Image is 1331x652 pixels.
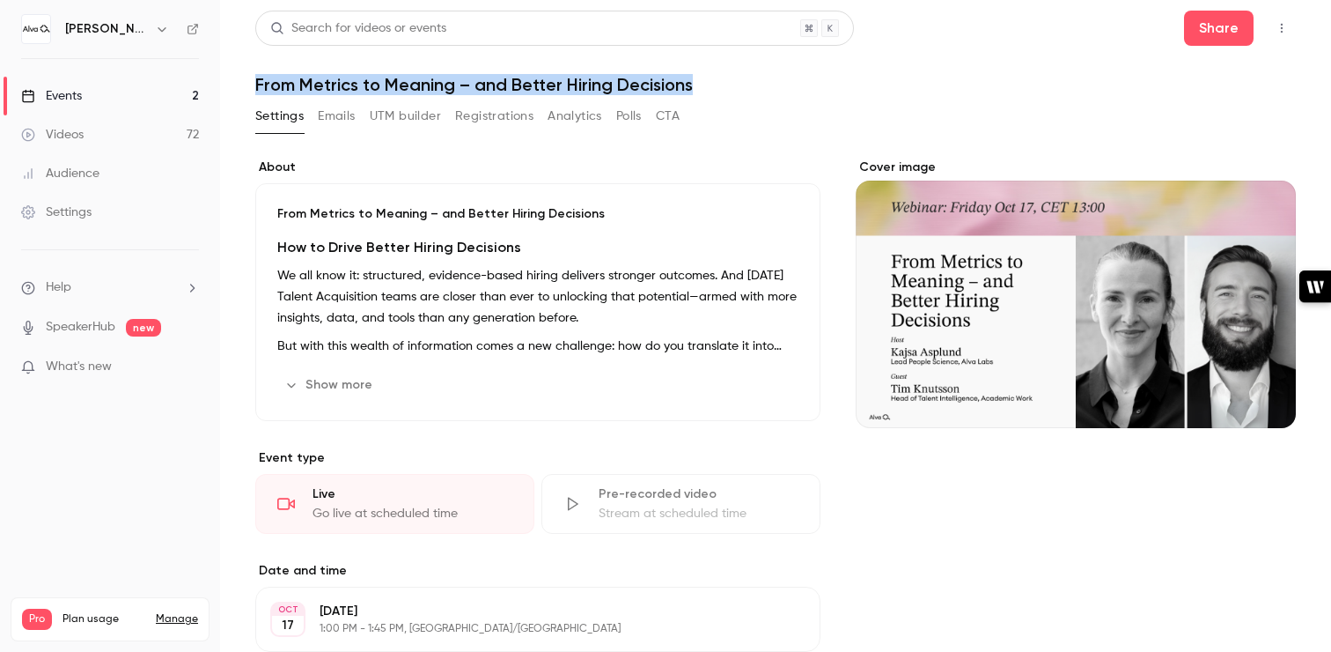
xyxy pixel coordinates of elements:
h1: From Metrics to Meaning – and Better Hiring Decisions [255,74,1296,95]
button: Show more [277,371,383,399]
p: We all know it: structured, evidence-based hiring delivers stronger outcomes. And [DATE] Talent A... [277,265,798,329]
span: Pro [22,609,52,630]
div: Audience [21,165,99,182]
a: Manage [156,612,198,626]
li: help-dropdown-opener [21,278,199,297]
button: Settings [255,102,304,130]
button: Share [1184,11,1254,46]
span: new [126,319,161,337]
div: Live [313,485,512,503]
p: [DATE] [320,603,727,620]
label: Cover image [856,159,1296,176]
label: Date and time [255,562,820,580]
button: Registrations [455,102,533,130]
label: About [255,159,820,176]
p: From Metrics to Meaning – and Better Hiring Decisions [277,205,798,223]
div: Search for videos or events [270,19,446,38]
img: Alva Labs [22,15,50,43]
h6: [PERSON_NAME] Labs [65,20,148,38]
div: OCT [272,604,304,616]
button: CTA [656,102,680,130]
button: Analytics [548,102,602,130]
p: 1:00 PM - 1:45 PM, [GEOGRAPHIC_DATA]/[GEOGRAPHIC_DATA] [320,622,727,636]
span: Plan usage [63,612,145,626]
div: Stream at scheduled time [599,505,798,522]
p: Event type [255,449,820,467]
p: 17 [282,617,294,634]
div: Events [21,87,82,105]
div: Videos [21,126,84,144]
span: What's new [46,358,112,376]
div: Settings [21,204,92,221]
span: Help [46,278,71,297]
h3: How to Drive Better Hiring Decisions [277,237,798,258]
div: Pre-recorded video [599,485,798,503]
a: SpeakerHub [46,318,115,337]
div: Pre-recorded videoStream at scheduled time [541,474,820,534]
div: LiveGo live at scheduled time [255,474,534,534]
section: Cover image [856,159,1296,428]
p: But with this wealth of information comes a new challenge: how do you translate it into business ... [277,336,798,357]
button: UTM builder [370,102,441,130]
button: Emails [318,102,355,130]
div: Go live at scheduled time [313,505,512,522]
button: Polls [616,102,642,130]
